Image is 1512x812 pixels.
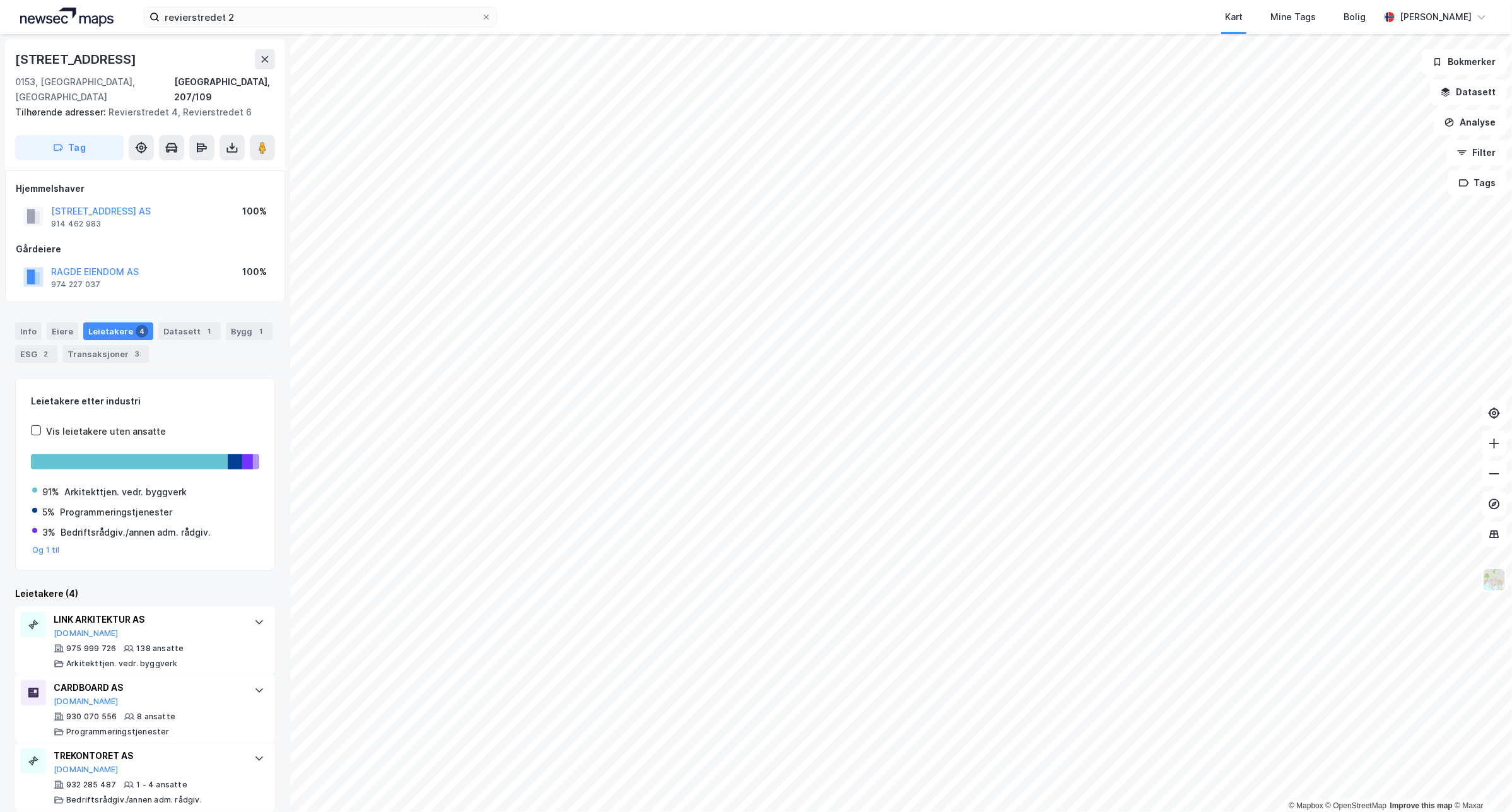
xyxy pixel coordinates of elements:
[66,659,178,669] div: Arkitekttjen. vedr. byggverk
[1422,49,1507,74] button: Bokmerker
[42,485,59,500] div: 91%
[15,107,108,117] span: Tilhørende adresser:
[158,322,221,340] div: Datasett
[255,325,267,338] div: 1
[136,644,184,654] div: 138 ansatte
[1225,9,1243,25] div: Kart
[1448,170,1507,196] button: Tags
[136,780,187,790] div: 1 - 4 ansatte
[1390,801,1453,810] a: Improve this map
[1449,751,1512,812] iframe: Chat Widget
[31,394,259,409] div: Leietakere etter industri
[136,325,148,338] div: 4
[160,8,481,26] input: Søk på adresse, matrikkel, gårdeiere, leietakere eller personer
[15,586,275,601] div: Leietakere (4)
[32,545,60,555] button: Og 1 til
[16,181,274,196] div: Hjemmelshaver
[51,279,100,290] div: 974 227 037
[1400,9,1472,25] div: [PERSON_NAME]
[42,505,55,520] div: 5%
[137,712,175,722] div: 8 ansatte
[61,525,211,540] div: Bedriftsrådgiv./annen adm. rådgiv.
[15,105,265,120] div: Revierstredet 4, Revierstredet 6
[226,322,273,340] div: Bygg
[66,780,116,790] div: 932 285 487
[54,628,119,638] button: [DOMAIN_NAME]
[1482,568,1506,592] img: Z
[1289,801,1323,810] a: Mapbox
[62,345,149,363] div: Transaksjoner
[16,242,274,257] div: Gårdeiere
[42,525,56,540] div: 3%
[54,748,242,763] div: TREKONTORET AS
[15,135,124,160] button: Tag
[54,680,242,695] div: CARDBOARD AS
[54,697,119,707] button: [DOMAIN_NAME]
[47,322,78,340] div: Eiere
[15,345,57,363] div: ESG
[15,74,174,105] div: 0153, [GEOGRAPHIC_DATA], [GEOGRAPHIC_DATA]
[1449,751,1512,812] div: Kontrollprogram for chat
[131,348,144,360] div: 3
[51,219,101,229] div: 914 462 983
[66,644,116,654] div: 975 999 726
[64,485,187,500] div: Arkitekttjen. vedr. byggverk
[1344,9,1366,25] div: Bolig
[66,795,202,805] div: Bedriftsrådgiv./annen adm. rådgiv.
[174,74,275,105] div: [GEOGRAPHIC_DATA], 207/109
[20,8,114,26] img: logo.a4113a55bc3d86da70a041830d287a7e.svg
[83,322,153,340] div: Leietakere
[242,204,267,219] div: 100%
[1326,801,1387,810] a: OpenStreetMap
[1446,140,1507,165] button: Filter
[1434,110,1507,135] button: Analyse
[66,727,170,737] div: Programmeringstjenester
[1270,9,1316,25] div: Mine Tags
[40,348,52,360] div: 2
[54,765,119,775] button: [DOMAIN_NAME]
[15,322,42,340] div: Info
[54,612,242,627] div: LINK ARKITEKTUR AS
[60,505,172,520] div: Programmeringstjenester
[66,712,117,722] div: 930 070 556
[15,49,139,69] div: [STREET_ADDRESS]
[203,325,216,338] div: 1
[46,424,166,439] div: Vis leietakere uten ansatte
[242,264,267,279] div: 100%
[1430,79,1507,105] button: Datasett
